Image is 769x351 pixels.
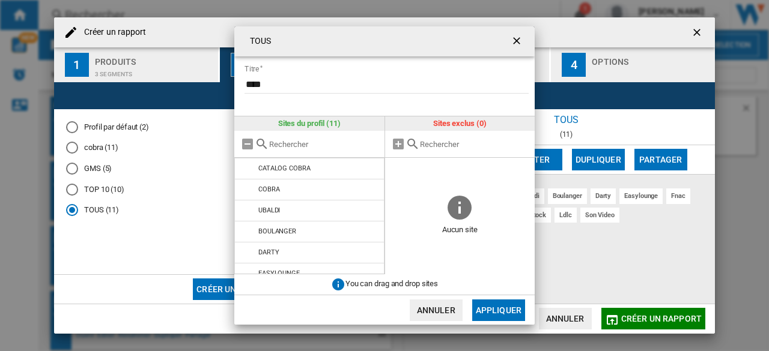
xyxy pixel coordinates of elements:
[258,185,280,193] div: COBRA
[258,227,296,235] div: BOULANGER
[269,140,378,149] input: Rechercher
[511,35,525,49] ng-md-icon: getI18NText('BUTTONS.CLOSE_DIALOG')
[420,140,529,149] input: Rechercher
[345,280,438,289] span: You can drag and drop sites
[410,299,463,321] button: Annuler
[385,221,535,239] span: Aucun site
[234,116,384,131] div: Sites du profil (11)
[240,137,255,151] md-icon: Tout retirer
[258,206,280,214] div: UBALDI
[244,35,271,47] h4: TOUS
[472,299,525,321] button: Appliquer
[258,164,311,172] div: CATALOG COBRA
[391,137,406,151] md-icon: Tout ajouter
[506,29,530,53] button: getI18NText('BUTTONS.CLOSE_DIALOG')
[258,269,300,277] div: EASYLOUNGE
[258,248,279,256] div: DARTY
[385,116,535,131] div: Sites exclus (0)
